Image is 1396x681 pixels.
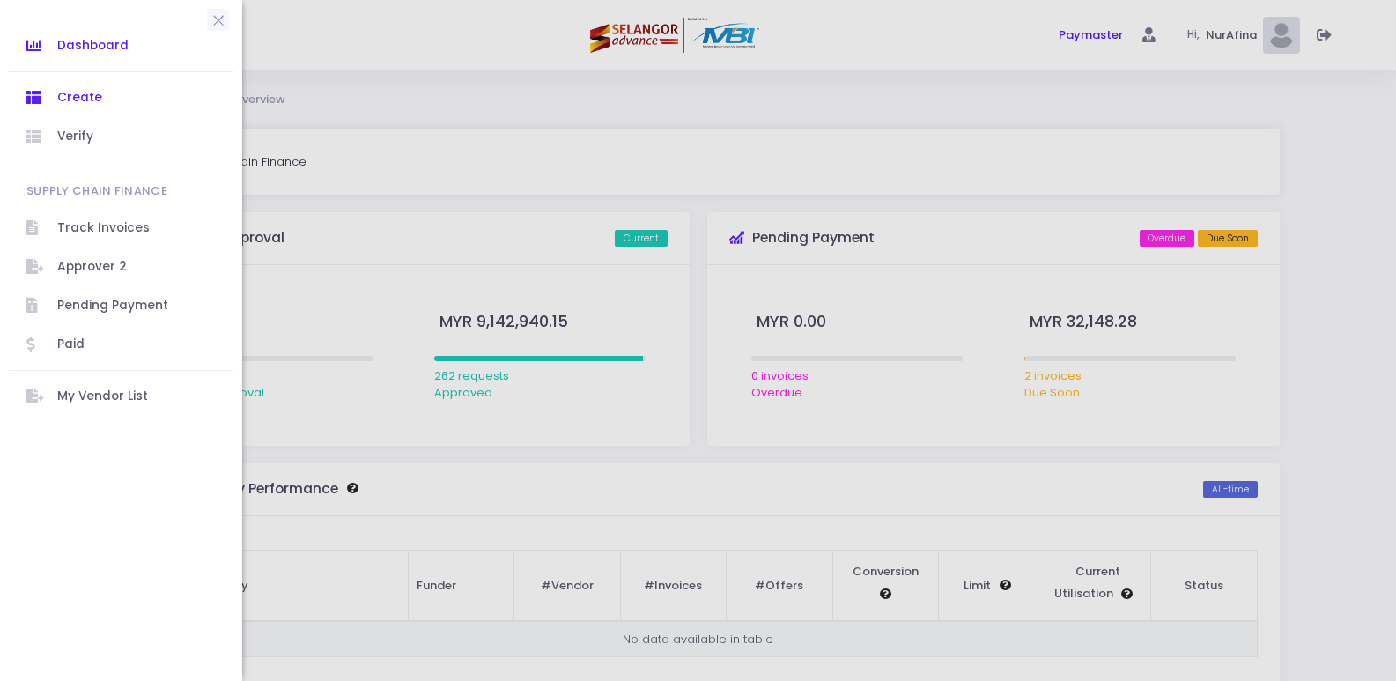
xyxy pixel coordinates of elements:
[57,217,216,240] span: Track Invoices
[57,255,216,278] span: Approver 2
[26,174,167,209] h2: Supply Chain Finance
[9,26,233,65] a: Dashboard
[57,125,216,148] span: Verify
[57,385,216,408] span: My Vendor List
[57,86,216,109] span: Create
[9,377,233,416] a: My Vendor List
[9,117,233,156] a: Verify
[9,286,233,325] a: Pending Payment
[9,78,233,117] a: Create
[9,209,233,248] a: Track Invoices
[57,294,216,317] span: Pending Payment
[9,325,233,364] a: Paid
[57,34,216,57] span: Dashboard
[57,333,216,356] span: Paid
[9,248,233,286] a: Approver 2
